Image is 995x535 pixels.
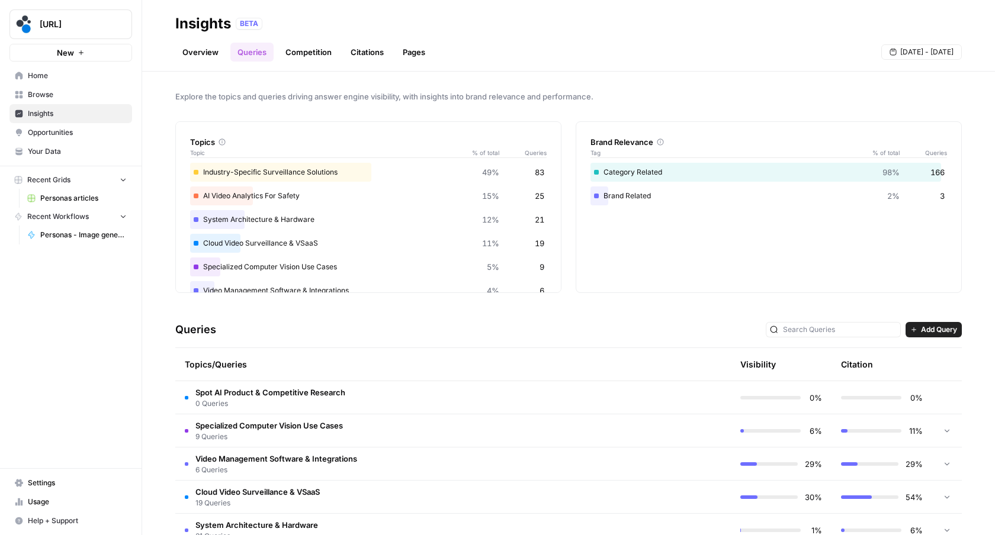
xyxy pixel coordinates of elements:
span: [DATE] - [DATE] [900,47,954,57]
button: New [9,44,132,62]
a: Overview [175,43,226,62]
span: 3 [940,190,945,202]
button: Help + Support [9,511,132,530]
h3: Queries [175,321,216,338]
div: Category Related [590,163,947,182]
span: 21 [535,214,544,225]
span: 83 [535,166,544,178]
a: Opportunities [9,123,132,142]
a: Personas - Image generator [22,225,132,244]
span: Personas - Image generator [40,230,127,240]
a: Browse [9,85,132,104]
span: % of total [464,148,499,157]
span: 6% [808,425,822,437]
span: System Architecture & Hardware [195,519,318,531]
div: BETA [236,18,262,30]
span: [URL] [40,18,111,30]
button: Recent Workflows [9,208,132,225]
span: Opportunities [28,127,127,138]
span: Queries [499,148,547,157]
div: Topics [190,136,547,148]
a: Queries [230,43,274,62]
span: Insights [28,108,127,119]
div: Topics/Queries [185,348,621,381]
div: Industry-Specific Surveillance Solutions [190,163,547,182]
div: System Architecture & Hardware [190,210,547,229]
span: Settings [28,478,127,488]
div: Cloud Video Surveillance & VSaaS [190,234,547,253]
span: 11% [482,237,499,249]
span: Spot AI Product & Competitive Research [195,386,345,398]
span: Your Data [28,146,127,157]
span: 0 Queries [195,398,345,409]
span: 9 [540,261,544,273]
span: % of total [864,148,900,157]
a: Usage [9,492,132,511]
span: 9 Queries [195,431,343,442]
span: Browse [28,89,127,100]
span: 29% [805,458,822,470]
a: Competition [278,43,339,62]
span: 19 Queries [195,498,320,508]
span: Recent Workflows [27,211,89,222]
span: 11% [909,425,923,437]
span: Video Management Software & Integrations [195,453,357,465]
span: 166 [930,166,945,178]
span: 2% [887,190,900,202]
button: [DATE] - [DATE] [881,44,962,60]
span: Cloud Video Surveillance & VSaaS [195,486,320,498]
div: Specialized Computer Vision Use Cases [190,257,547,276]
span: Add Query [921,324,957,335]
span: Specialized Computer Vision Use Cases [195,420,343,431]
img: spot.ai Logo [14,14,35,35]
input: Search Queries [783,324,897,336]
span: 12% [482,214,499,225]
a: Personas articles [22,189,132,208]
div: Brand Relevance [590,136,947,148]
span: 29% [906,458,923,470]
span: 5% [487,261,499,273]
span: 30% [805,491,822,503]
span: 0% [808,392,822,404]
span: 98% [882,166,900,178]
span: Topic [190,148,464,157]
span: Home [28,70,127,81]
div: Brand Related [590,186,947,205]
div: Video Management Software & Integrations [190,281,547,300]
div: Citation [841,348,873,381]
span: Tag [590,148,864,157]
span: Personas articles [40,193,127,204]
span: 15% [482,190,499,202]
span: 54% [906,491,923,503]
button: Recent Grids [9,171,132,189]
button: Add Query [906,322,962,337]
div: Visibility [740,359,776,370]
button: Workspace: spot.ai [9,9,132,39]
div: AI Video Analytics For Safety [190,186,547,205]
span: Usage [28,497,127,507]
a: Pages [396,43,432,62]
a: Citations [344,43,391,62]
span: 49% [482,166,499,178]
a: Home [9,66,132,85]
a: Your Data [9,142,132,161]
span: 6 Queries [195,465,357,475]
a: Settings [9,473,132,492]
span: Recent Grids [27,175,70,185]
span: 19 [535,237,544,249]
span: Explore the topics and queries driving answer engine visibility, with insights into brand relevan... [175,91,962,102]
span: New [57,47,74,59]
a: Insights [9,104,132,123]
span: Queries [900,148,947,157]
span: 0% [909,392,923,404]
span: Help + Support [28,515,127,526]
span: 25 [535,190,544,202]
div: Insights [175,14,231,33]
span: 4% [487,285,499,296]
span: 6 [540,285,544,296]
